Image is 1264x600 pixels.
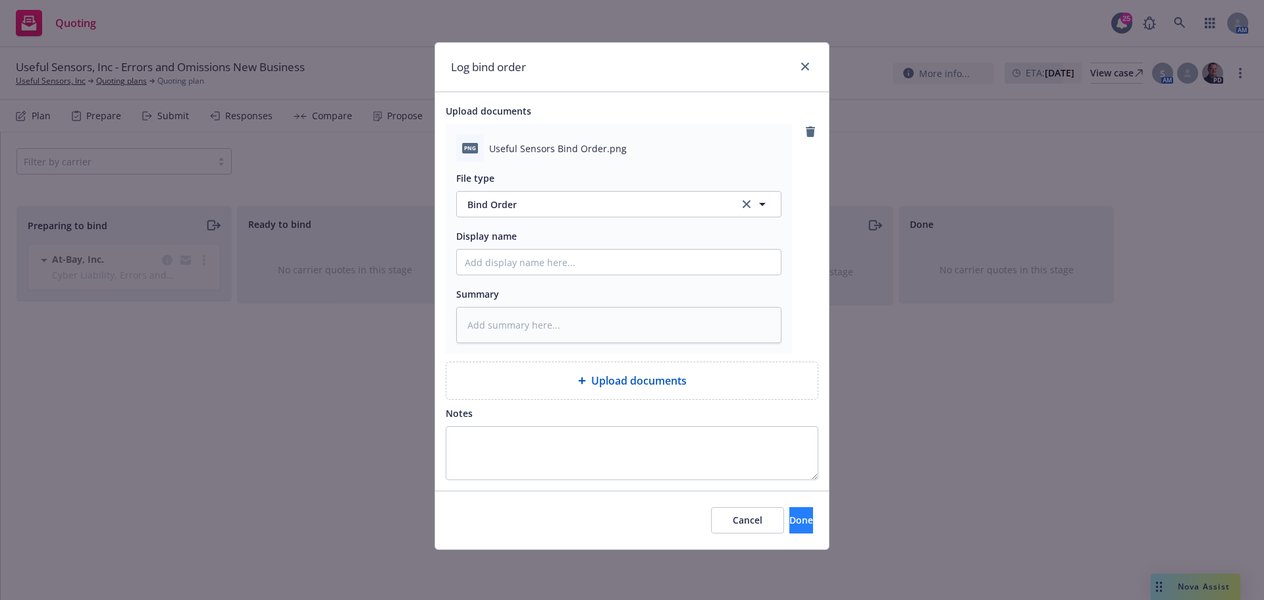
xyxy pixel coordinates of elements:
span: Done [789,514,813,526]
span: File type [456,172,494,184]
span: png [462,143,478,153]
button: Cancel [711,507,784,533]
span: Upload documents [591,373,687,389]
span: Cancel [733,514,762,526]
div: Upload documents [446,362,818,400]
input: Add display name here... [457,250,781,275]
button: Bind Orderclear selection [456,191,781,217]
span: Summary [456,288,499,300]
span: Bind Order [467,198,725,211]
a: clear selection [739,196,754,212]
span: Upload documents [446,105,531,117]
h1: Log bind order [451,59,526,76]
button: Done [789,507,813,533]
a: close [797,59,813,74]
span: Useful Sensors Bind Order.png [489,142,627,155]
a: remove [803,124,818,140]
span: Notes [446,407,473,420]
span: Display name [456,230,517,242]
